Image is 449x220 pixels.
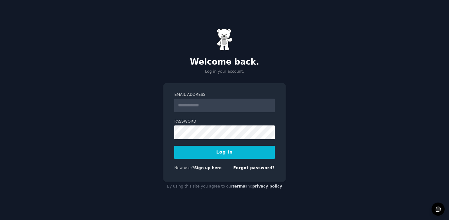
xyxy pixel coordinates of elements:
[174,92,275,98] label: Email Address
[233,184,245,188] a: terms
[163,182,286,192] div: By using this site you agree to our and
[163,69,286,75] p: Log in your account.
[233,166,275,170] a: Forgot password?
[163,57,286,67] h2: Welcome back.
[174,119,275,125] label: Password
[174,146,275,159] button: Log In
[194,166,222,170] a: Sign up here
[252,184,282,188] a: privacy policy
[174,166,194,170] span: New user?
[217,29,232,51] img: Gummy Bear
